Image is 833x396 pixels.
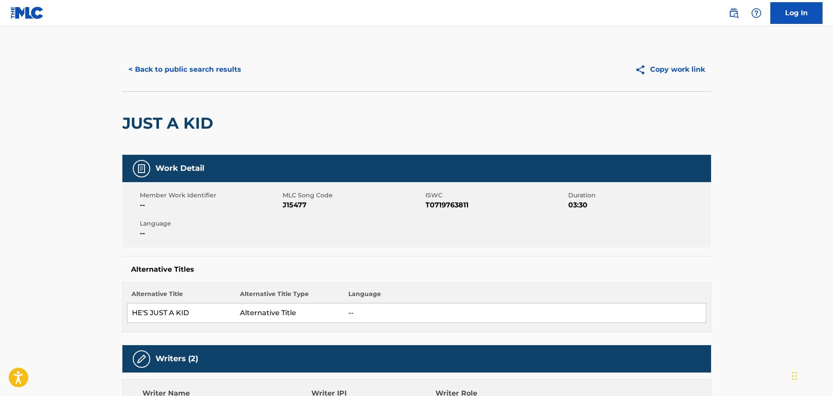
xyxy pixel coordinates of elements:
[770,2,823,24] a: Log In
[792,363,797,389] div: Drag
[789,354,833,396] iframe: Chat Widget
[131,265,702,274] h5: Alternative Titles
[283,191,423,200] span: MLC Song Code
[344,290,706,303] th: Language
[425,191,566,200] span: ISWC
[122,113,218,133] h2: JUST A KID
[568,191,709,200] span: Duration
[140,191,280,200] span: Member Work Identifier
[728,8,739,18] img: search
[425,200,566,210] span: T0719763811
[127,303,236,323] td: HE'S JUST A KID
[140,219,280,228] span: Language
[10,7,44,19] img: MLC Logo
[136,354,147,364] img: Writers
[748,4,765,22] div: Help
[236,290,344,303] th: Alternative Title Type
[155,163,204,173] h5: Work Detail
[283,200,423,210] span: J15477
[629,59,711,80] button: Copy work link
[568,200,709,210] span: 03:30
[344,303,706,323] td: --
[136,163,147,174] img: Work Detail
[155,354,198,364] h5: Writers (2)
[122,59,247,80] button: < Back to public search results
[140,228,280,239] span: --
[751,8,762,18] img: help
[127,290,236,303] th: Alternative Title
[635,64,650,75] img: Copy work link
[140,200,280,210] span: --
[725,4,742,22] a: Public Search
[236,303,344,323] td: Alternative Title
